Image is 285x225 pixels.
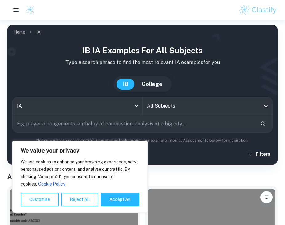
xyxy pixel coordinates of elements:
[260,191,273,203] button: Please log in to bookmark exemplars
[258,118,268,129] button: Search
[12,59,273,66] p: Type a search phrase to find the most relevant IA examples for you
[61,193,98,206] button: Reject All
[246,149,273,160] button: Filters
[12,141,148,213] div: We value your privacy
[117,79,134,90] button: IB
[13,115,255,132] input: E.g. player arrangements, enthalpy of combustion, analysis of a big city...
[21,147,139,154] p: We value your privacy
[21,193,59,206] button: Customise
[13,97,142,115] div: IA
[26,5,35,14] img: Clastify logo
[12,137,273,144] p: Not sure what to search for? You can always look through our example Internal Assessments below f...
[38,181,65,187] a: Cookie Policy
[7,172,278,181] h1: All IA Examples
[36,29,41,35] p: IA
[12,44,273,56] h1: IB IA examples for all subjects
[14,28,25,36] a: Home
[7,25,278,165] img: profile cover
[21,158,139,188] p: We use cookies to enhance your browsing experience, serve personalised ads or content, and analys...
[101,193,139,206] button: Accept All
[136,79,168,90] button: College
[262,102,270,110] button: Open
[239,4,278,16] img: Clastify logo
[22,5,35,14] a: Clastify logo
